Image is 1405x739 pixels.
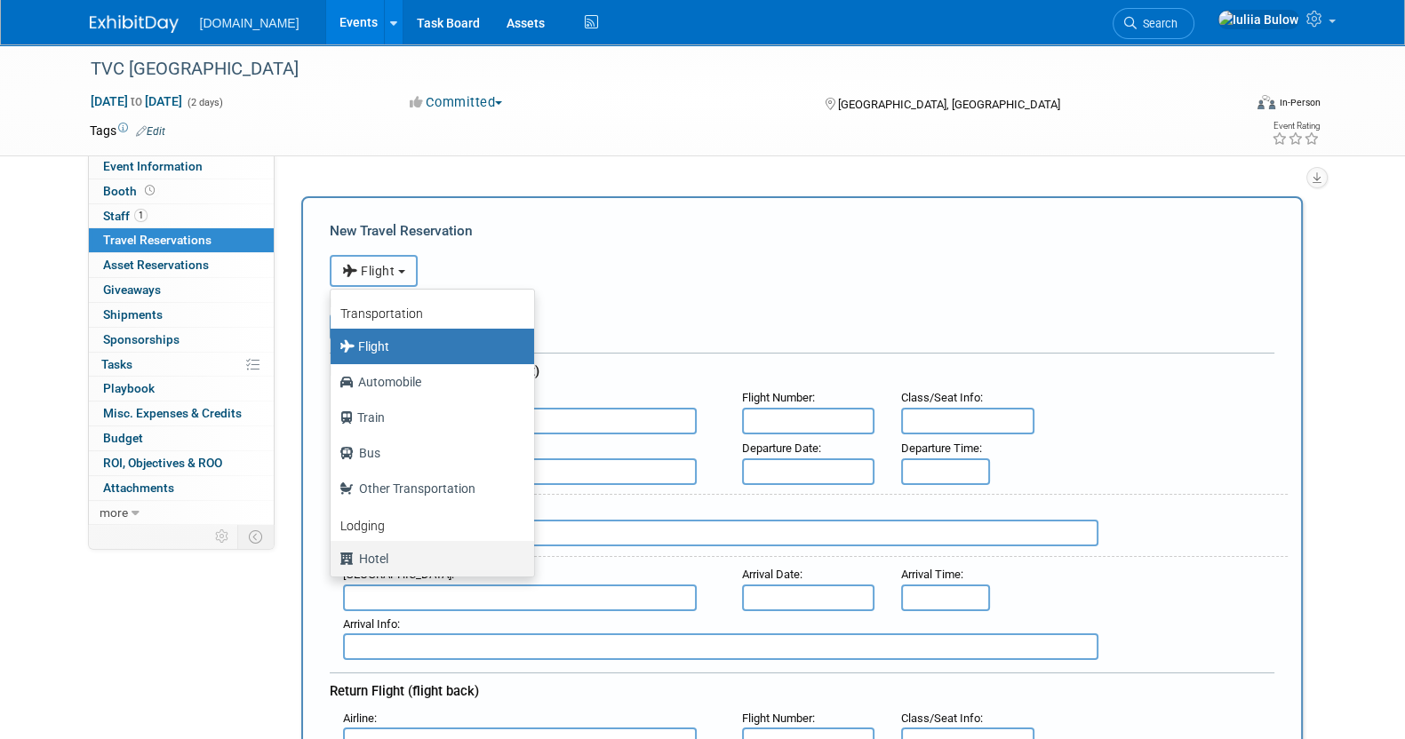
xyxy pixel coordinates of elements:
small: : [742,441,821,455]
label: Other Transportation [339,474,516,503]
div: TVC [GEOGRAPHIC_DATA] [84,53,1216,85]
a: Shipments [89,303,274,327]
label: Train [339,403,516,432]
span: Attachments [103,481,174,495]
a: ROI, Objectives & ROO [89,451,274,475]
span: Arrival Time [901,568,961,581]
span: Staff [103,209,148,223]
small: : [901,391,983,404]
label: Bus [339,439,516,467]
a: Asset Reservations [89,253,274,277]
img: ExhibitDay [90,15,179,33]
span: [DOMAIN_NAME] [200,16,299,30]
span: Event Information [103,159,203,173]
small: : [742,391,815,404]
body: Rich Text Area. Press ALT-0 for help. [10,7,919,26]
a: Tasks [89,353,274,377]
span: [DATE] [DATE] [90,93,183,109]
span: Return Flight (flight back) [330,683,479,699]
span: to [128,94,145,108]
a: Edit [136,125,165,138]
a: Staff1 [89,204,274,228]
div: Event Format [1138,92,1321,119]
small: : [343,617,400,631]
a: Transportation [331,294,534,329]
small: : [742,711,815,725]
label: Automobile [339,368,516,396]
span: Playbook [103,381,155,395]
small: : [901,711,983,725]
a: Search [1113,8,1194,39]
span: (2 days) [186,97,223,108]
button: Flight [330,255,418,287]
a: more [89,501,274,525]
label: Hotel [339,544,516,573]
span: Arrival Info [343,617,397,631]
span: more [100,505,128,520]
td: Personalize Event Tab Strip [207,525,238,548]
span: Flight Number [742,711,812,725]
span: Flight Number [742,391,812,404]
a: Attachments [89,476,274,500]
a: Travel Reservations [89,228,274,252]
a: Playbook [89,377,274,401]
span: Flight [342,264,395,278]
b: Transportation [340,306,423,321]
img: Format-Inperson.png [1257,95,1275,109]
a: Misc. Expenses & Credits [89,401,274,425]
div: Event Rating [1271,122,1319,131]
span: Misc. Expenses & Credits [103,406,242,420]
div: Booking Confirmation Number: [330,287,1274,314]
span: Departure Date [742,441,818,455]
span: Booth [103,184,158,198]
td: Tags [90,122,165,139]
span: Giveaways [103,282,161,297]
span: Sponsorships [103,332,180,346]
img: Iuliia Bulow [1217,10,1299,29]
span: Arrival Date [742,568,800,581]
small: : [343,711,377,725]
div: In-Person [1278,96,1320,109]
span: Budget [103,431,143,445]
span: Departure Time [901,441,979,455]
span: Airline [343,711,374,725]
span: Booth not reserved yet [141,184,158,197]
b: Lodging [340,519,385,533]
small: : [901,441,982,455]
small: : [901,568,963,581]
a: Sponsorships [89,328,274,352]
a: Giveaways [89,278,274,302]
span: ROI, Objectives & ROO [103,456,222,470]
span: Tasks [101,357,132,371]
span: [GEOGRAPHIC_DATA], [GEOGRAPHIC_DATA] [838,98,1060,111]
td: Toggle Event Tabs [237,525,274,548]
a: Booth [89,179,274,203]
a: Event Information [89,155,274,179]
span: Asset Reservations [103,258,209,272]
span: Class/Seat Info [901,391,980,404]
span: Shipments [103,307,163,322]
span: 1 [134,209,148,222]
a: Budget [89,426,274,450]
span: Travel Reservations [103,233,212,247]
label: Flight [339,332,516,361]
small: : [742,568,802,581]
a: Lodging [331,506,534,541]
span: Search [1137,17,1177,30]
div: New Travel Reservation [330,221,1274,241]
button: Committed [403,93,509,112]
span: Class/Seat Info [901,711,980,725]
